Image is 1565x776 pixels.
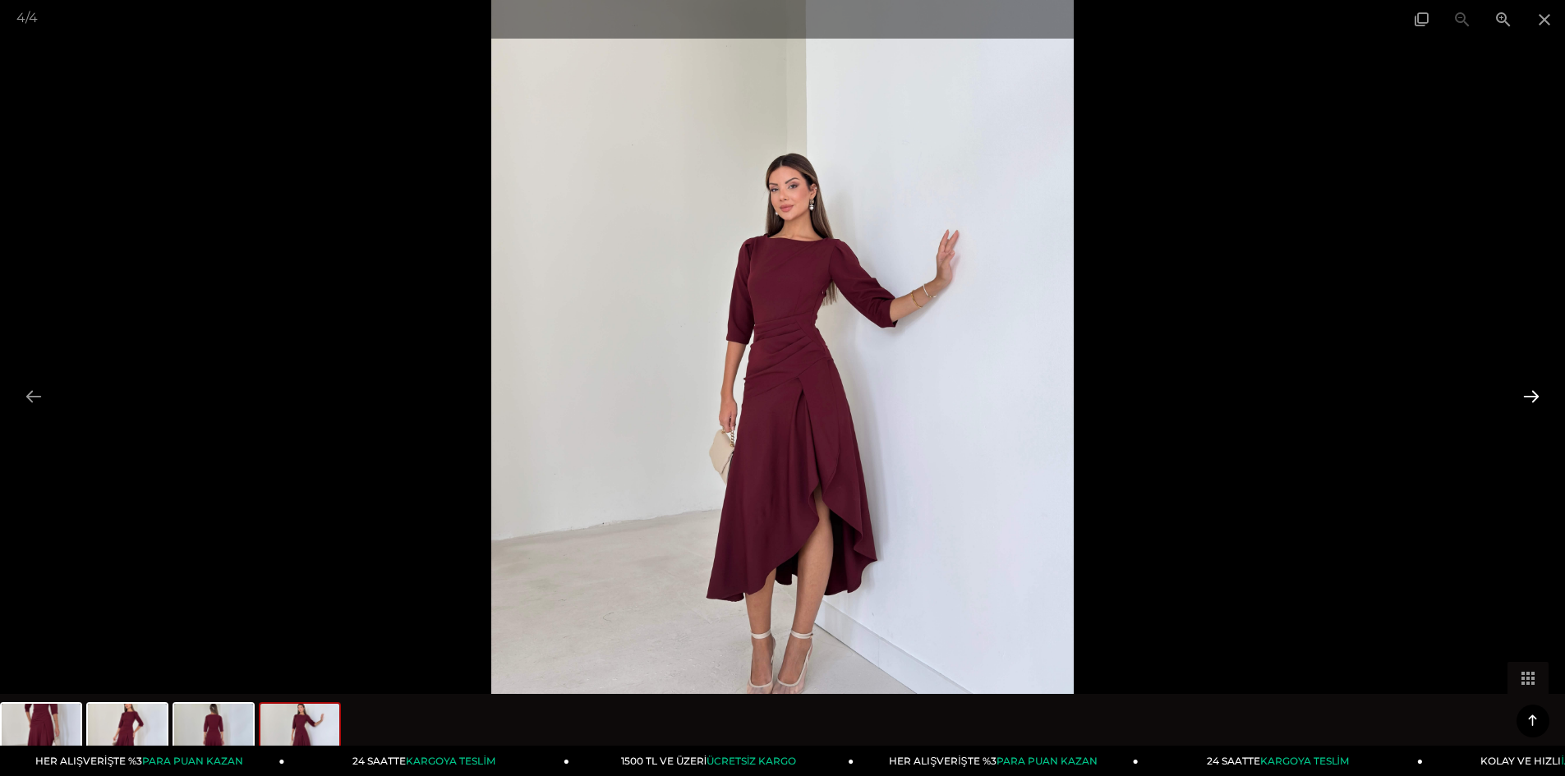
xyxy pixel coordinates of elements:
[1139,746,1423,776] a: 24 SAATTEKARGOYA TESLİM
[2,704,81,766] img: lemda-elbise-26k033-07d-f9.jpg
[707,755,796,767] span: ÜCRETSİZ KARGO
[997,755,1098,767] span: PARA PUAN KAZAN
[1507,662,1549,694] button: Toggle thumbnails
[88,704,167,766] img: lemda-elbise-26k033-0b13ac.jpg
[29,10,38,25] span: 4
[174,704,253,766] img: lemda-elbise-26k033-4243-8.jpg
[260,704,339,766] img: lemda-elbise-26k033-1-21bb.jpg
[1260,755,1349,767] span: KARGOYA TESLİM
[569,746,854,776] a: 1500 TL VE ÜZERİÜCRETSİZ KARGO
[406,755,495,767] span: KARGOYA TESLİM
[285,746,569,776] a: 24 SAATTEKARGOYA TESLİM
[142,755,243,767] span: PARA PUAN KAZAN
[854,746,1138,776] a: HER ALIŞVERİŞTE %3PARA PUAN KAZAN
[16,10,25,25] span: 4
